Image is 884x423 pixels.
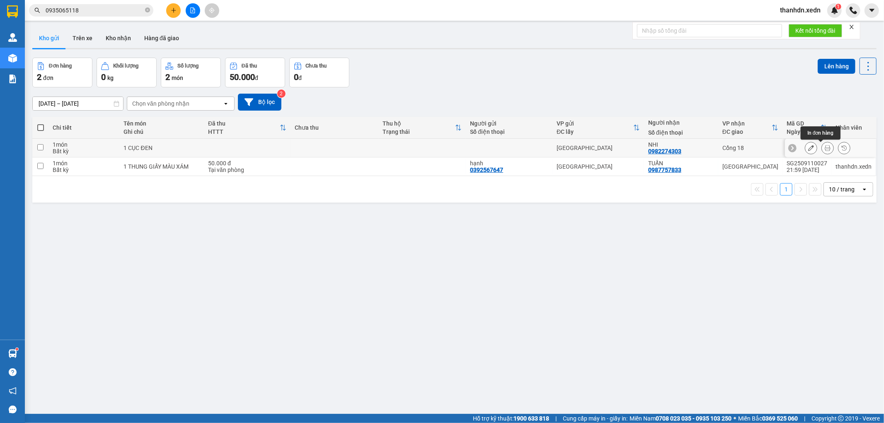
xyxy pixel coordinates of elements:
[787,120,821,127] div: Mã GD
[829,185,855,193] div: 10 / trang
[132,99,189,108] div: Chọn văn phòng nhận
[99,28,138,48] button: Kho nhận
[205,3,219,18] button: aim
[255,75,258,81] span: đ
[849,24,855,30] span: close
[648,119,714,126] div: Người nhận
[124,145,200,151] div: 1 CỤC ĐEN
[836,4,841,10] sup: 1
[66,28,99,48] button: Trên xe
[552,117,644,139] th: Toggle SortBy
[837,4,840,10] span: 1
[378,117,466,139] th: Toggle SortBy
[9,387,17,395] span: notification
[836,124,872,131] div: Nhân viên
[166,3,181,18] button: plus
[648,148,681,155] div: 0982274303
[242,63,257,69] div: Đã thu
[734,417,736,420] span: ⚪️
[124,128,200,135] div: Ghi chú
[208,160,286,167] div: 50.000 đ
[165,72,170,82] span: 2
[230,72,255,82] span: 50.000
[555,414,557,423] span: |
[470,128,548,135] div: Số điện thoại
[8,75,17,83] img: solution-icon
[780,183,792,196] button: 1
[208,167,286,173] div: Tại văn phòng
[43,75,53,81] span: đơn
[738,414,798,423] span: Miền Bắc
[46,6,143,15] input: Tìm tên, số ĐT hoặc mã đơn
[805,142,817,154] div: Sửa đơn hàng
[557,120,633,127] div: VP gửi
[124,120,200,127] div: Tên món
[637,24,782,37] input: Nhập số tổng đài
[787,160,827,167] div: SG2509110027
[861,186,868,193] svg: open
[277,89,286,98] sup: 2
[161,58,221,87] button: Số lượng2món
[470,167,503,173] div: 0392567647
[868,7,876,14] span: caret-down
[722,163,778,170] div: [GEOGRAPHIC_DATA]
[37,72,41,82] span: 2
[630,414,731,423] span: Miền Nam
[383,128,455,135] div: Trạng thái
[53,148,115,155] div: Bất kỳ
[473,414,549,423] span: Hỗ trợ kỹ thuật:
[107,75,114,81] span: kg
[295,124,374,131] div: Chưa thu
[53,124,115,131] div: Chi tiết
[32,28,66,48] button: Kho gửi
[557,163,640,170] div: [GEOGRAPHIC_DATA]
[722,145,778,151] div: Cổng 18
[289,58,349,87] button: Chưa thu0đ
[32,58,92,87] button: Đơn hàng2đơn
[186,3,200,18] button: file-add
[656,415,731,422] strong: 0708 023 035 - 0935 103 250
[722,120,772,127] div: VP nhận
[801,126,840,140] div: In đơn hàng
[8,54,17,63] img: warehouse-icon
[209,7,215,13] span: aim
[648,129,714,136] div: Số điện thoại
[8,349,17,358] img: warehouse-icon
[306,63,327,69] div: Chưa thu
[818,59,855,74] button: Lên hàng
[208,120,280,127] div: Đã thu
[789,24,842,37] button: Kết nối tổng đài
[190,7,196,13] span: file-add
[831,7,838,14] img: icon-new-feature
[557,128,633,135] div: ĐC lấy
[787,128,821,135] div: Ngày ĐH
[223,100,229,107] svg: open
[225,58,285,87] button: Đã thu50.000đ
[49,63,72,69] div: Đơn hàng
[113,63,138,69] div: Khối lượng
[762,415,798,422] strong: 0369 525 060
[718,117,782,139] th: Toggle SortBy
[208,128,280,135] div: HTTT
[648,141,714,148] div: NHI
[836,163,872,170] div: thanhdn.xedn
[294,72,298,82] span: 0
[7,5,18,18] img: logo-vxr
[101,72,106,82] span: 0
[145,7,150,15] span: close-circle
[177,63,199,69] div: Số lượng
[648,167,681,173] div: 0987757833
[34,7,40,13] span: search
[33,97,123,110] input: Select a date range.
[804,414,805,423] span: |
[204,117,291,139] th: Toggle SortBy
[470,160,548,167] div: hạnh
[9,368,17,376] span: question-circle
[773,5,827,15] span: thanhdn.xedn
[97,58,157,87] button: Khối lượng0kg
[795,26,836,35] span: Kết nối tổng đài
[124,163,200,170] div: 1 THUNG GIẤY MÀU XÁM
[172,75,183,81] span: món
[722,128,772,135] div: ĐC giao
[383,120,455,127] div: Thu hộ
